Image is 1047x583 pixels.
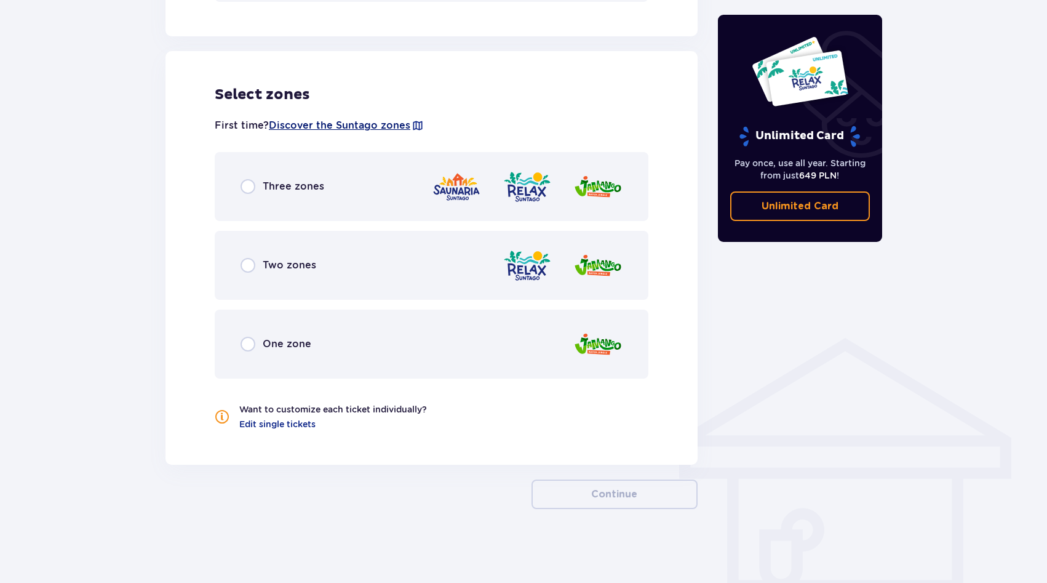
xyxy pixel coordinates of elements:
[239,419,316,429] font: Edit single tickets
[269,119,410,132] a: Discover the Suntago zones
[730,191,870,221] a: Unlimited Card
[734,158,866,180] font: Pay once, use all year. Starting from just
[762,201,838,211] font: Unlimited Card
[573,327,623,362] img: Jamango
[799,171,837,180] font: 649 PLN
[573,248,623,283] img: Jamango
[503,169,552,204] img: Relax
[215,86,310,104] font: Select zones
[239,404,427,414] font: Want to customize each ticket individually?
[263,180,324,192] font: Three zones
[751,36,849,107] img: Two year-round cards for Suntago with the inscription 'UNLIMITED RELAX', on a white background wi...
[263,338,311,350] font: One zone
[531,480,698,509] button: Continue
[503,248,552,283] img: Relax
[269,119,410,131] font: Discover the Suntago zones
[239,418,316,430] a: Edit single tickets
[215,119,269,131] font: First time?
[263,259,316,271] font: Two zones
[755,129,844,143] font: Unlimited Card
[432,169,481,204] img: Saunarium
[591,489,637,499] font: Continue
[573,169,623,204] img: Jamango
[837,171,839,180] font: !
